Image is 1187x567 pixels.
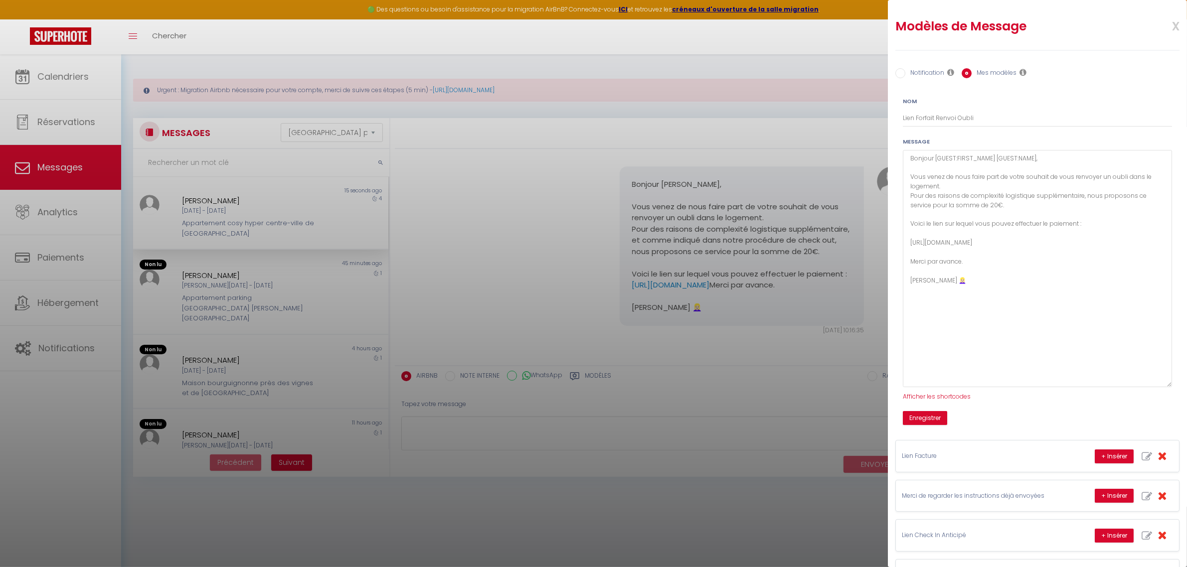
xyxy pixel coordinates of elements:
[1095,489,1134,503] button: + Insérer
[903,392,971,401] span: Afficher les shortcodes
[947,68,954,76] i: Les notifications sont visibles par toi et ton équipe
[8,4,38,34] button: Ouvrir le widget de chat LiveChat
[902,531,1051,540] p: Lien Check In Anticipé
[902,451,1051,461] p: Lien Facture
[905,68,944,79] label: Notification
[972,68,1017,79] label: Mes modèles
[1148,13,1180,37] span: x
[1019,68,1026,76] i: Les modèles généraux sont visibles par vous et votre équipe
[1095,449,1134,463] button: + Insérer
[903,97,917,106] label: Nom
[902,491,1051,501] p: Merci de regarder les instructions déjà envoyées
[1095,529,1134,543] button: + Insérer
[895,18,1128,34] h2: Modèles de Message
[903,411,947,425] button: Enregistrer
[903,138,930,146] label: Message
